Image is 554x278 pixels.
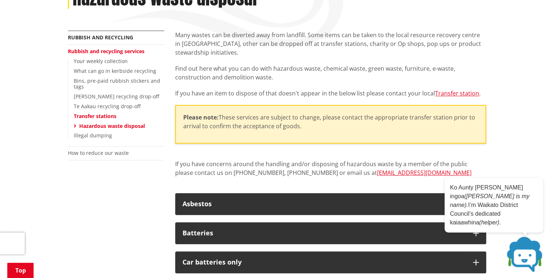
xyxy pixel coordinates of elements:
a: Transfer station [435,89,479,97]
div: Car batteries only [182,259,466,266]
a: What can go in kerbside recycling [74,67,156,74]
button: Batteries [175,222,486,244]
a: Transfer stations [74,113,116,120]
div: Asbestos [182,200,466,208]
span: These services are subject to change, please contact the appropriate transfer station prior to ar... [183,113,475,130]
p: ​ [183,113,478,130]
p: Many wastes can be diverted away from landfill. Some items can be taken to the local resource rec... [175,31,486,57]
strong: Please note: [183,113,219,121]
a: [EMAIL_ADDRESS][DOMAIN_NAME] [377,169,472,177]
a: Rubbish and recycling [68,34,133,41]
a: Illegal dumping [74,132,112,139]
a: Bins, pre-paid rubbish stickers and tags [74,77,160,90]
div: Batteries [182,230,466,237]
a: Rubbish and recycling services [68,48,145,55]
a: How to reduce our waste [68,149,129,156]
p: If you have an item to dispose of that doesn't appear in the below list please contact your local . [175,89,486,98]
a: Your weekly collection [74,58,128,64]
p: Ko Aunty [PERSON_NAME] ingoa I’m Waikato District Council’s dedicated kaiaawhina . [450,183,538,227]
a: Hazardous waste disposal [79,122,145,129]
a: Top [7,263,34,278]
button: Car batteries only [175,251,486,273]
p: If you have concerns around the handling and/or disposing of hazardous waste by a member of the p... [175,160,486,186]
a: Te Aakau recycling drop-off [74,103,141,110]
a: [PERSON_NAME] recycling drop-off [74,93,159,100]
em: (helper) [479,219,499,226]
em: ([PERSON_NAME] is my name). [450,193,530,208]
button: Asbestos [175,193,486,215]
p: Find out here what you can do with hazardous waste, chemical waste, green waste, furniture, e-was... [175,64,486,82]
